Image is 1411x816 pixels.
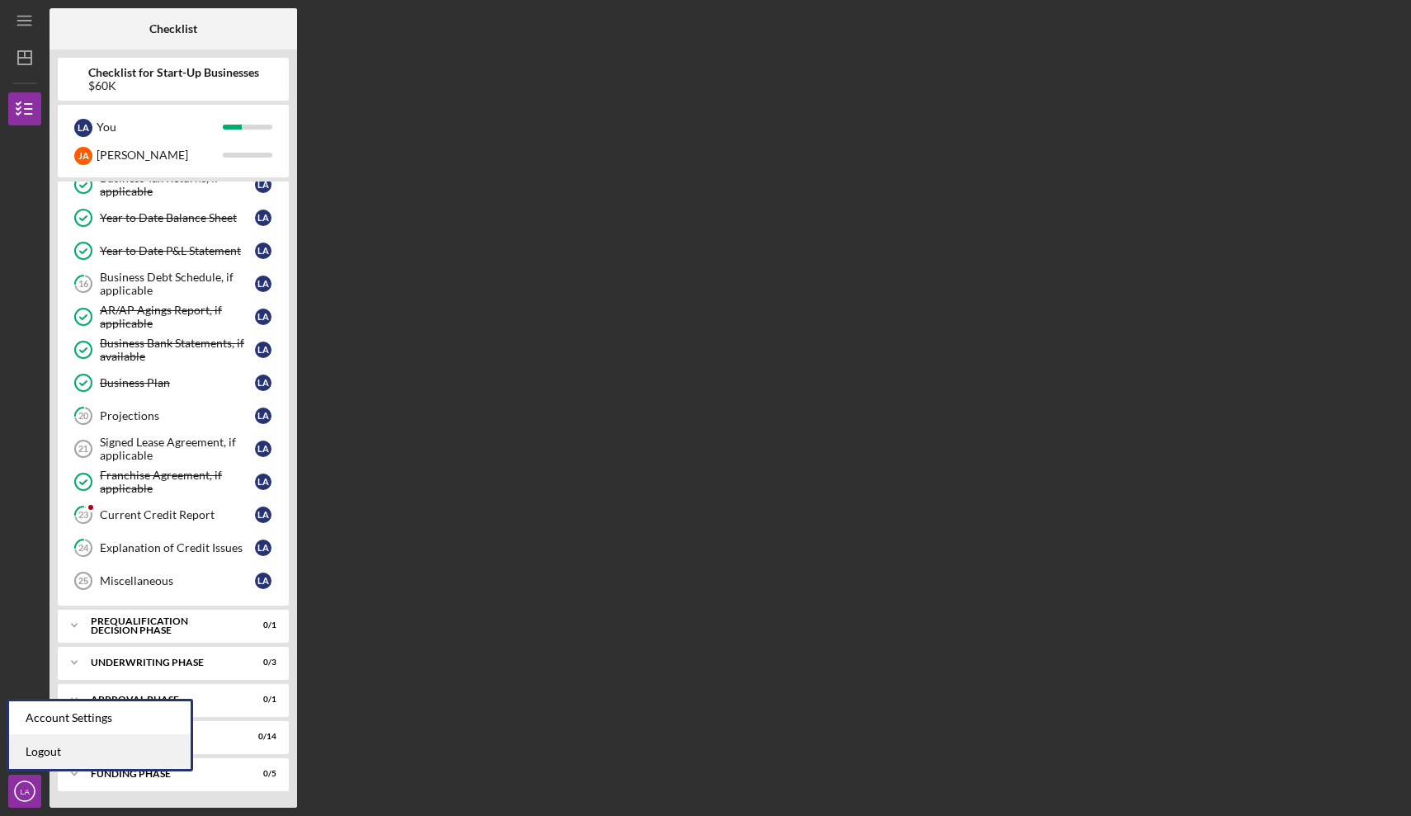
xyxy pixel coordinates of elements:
b: Checklist for Start-Up Businesses [88,66,259,79]
div: Year to Date Balance Sheet [100,211,255,224]
div: Funding Phase [91,769,235,779]
tspan: 25 [78,576,88,586]
div: Explanation of Credit Issues [100,541,255,554]
div: 0 / 1 [247,695,276,705]
tspan: 20 [78,411,89,422]
div: Approval Phase [91,695,235,705]
div: 0 / 3 [247,658,276,667]
tspan: 16 [78,279,89,290]
a: Business Bank Statements, if availableLA [66,333,281,366]
a: 23Current Credit ReportLA [66,498,281,531]
div: Business Tax Returns, if applicable [100,172,255,198]
a: Business Tax Returns, if applicableLA [66,168,281,201]
div: L A [255,309,271,325]
div: You [97,113,223,141]
div: L A [255,441,271,457]
b: Checklist [149,22,197,35]
div: Business Plan [100,376,255,389]
a: Year to Date Balance SheetLA [66,201,281,234]
div: Miscellaneous [100,574,255,587]
div: 0 / 1 [247,620,276,630]
div: 0 / 14 [247,732,276,742]
div: L A [74,119,92,137]
a: Business PlanLA [66,366,281,399]
a: AR/AP Agings Report, if applicableLA [66,300,281,333]
div: $60K [88,79,259,92]
div: L A [255,573,271,589]
div: L A [255,177,271,193]
div: [PERSON_NAME] [97,141,223,169]
div: Signed Lease Agreement, if applicable [100,436,255,462]
div: L A [255,507,271,523]
div: L A [255,408,271,424]
a: 16Business Debt Schedule, if applicableLA [66,267,281,300]
div: Underwriting Phase [91,658,235,667]
div: Franchise Agreement, if applicable [100,469,255,495]
button: LA [8,775,41,808]
tspan: 24 [78,543,89,554]
div: L A [255,210,271,226]
div: Projections [100,409,255,422]
div: L A [255,276,271,292]
div: AR/AP Agings Report, if applicable [100,304,255,330]
a: Logout [9,735,191,769]
tspan: 21 [78,444,88,454]
text: LA [20,787,30,796]
div: L A [255,474,271,490]
div: Prequalification Decision Phase [91,616,235,635]
div: Current Credit Report [100,508,255,521]
div: L A [255,540,271,556]
a: Franchise Agreement, if applicableLA [66,465,281,498]
div: L A [255,342,271,358]
a: 21Signed Lease Agreement, if applicableLA [66,432,281,465]
a: 20ProjectionsLA [66,399,281,432]
a: 24Explanation of Credit IssuesLA [66,531,281,564]
a: 25MiscellaneousLA [66,564,281,597]
div: 0 / 5 [247,769,276,779]
div: Account Settings [9,701,191,735]
tspan: 23 [78,510,88,521]
div: Business Bank Statements, if available [100,337,255,363]
div: Business Debt Schedule, if applicable [100,271,255,297]
div: J A [74,147,92,165]
div: L A [255,243,271,259]
a: Year to Date P&L StatementLA [66,234,281,267]
div: Year to Date P&L Statement [100,244,255,257]
div: L A [255,375,271,391]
